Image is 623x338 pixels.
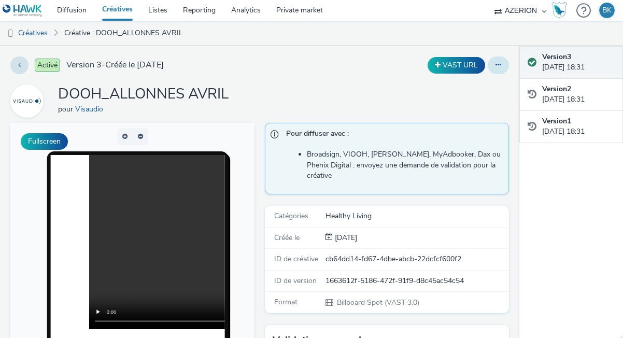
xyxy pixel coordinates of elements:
[286,129,498,142] span: Pour diffuser avec :
[274,211,308,221] span: Catégories
[35,59,60,72] span: Activé
[333,233,357,243] span: [DATE]
[307,149,503,181] li: Broadsign, VIOOH, [PERSON_NAME], MyAdbooker, Dax ou Phenix Digital : envoyez une demande de valid...
[428,57,485,74] button: VAST URL
[274,276,317,286] span: ID de version
[274,297,298,307] span: Format
[602,3,612,18] div: BK
[542,52,615,73] div: [DATE] 18:31
[325,276,507,286] div: 1663612f-5186-472f-91f9-d8c45ac54c54
[75,104,107,114] a: Visaudio
[3,4,43,17] img: undefined Logo
[10,96,48,106] a: Visaudio
[21,133,68,150] button: Fullscreen
[425,57,488,74] div: Dupliquer la créative en un VAST URL
[542,84,615,105] div: [DATE] 18:31
[5,29,16,39] img: dooh
[12,86,42,116] img: Visaudio
[336,298,419,307] span: Billboard Spot (VAST 3.0)
[58,104,75,114] span: pour
[551,2,567,19] img: Hawk Academy
[542,116,615,137] div: [DATE] 18:31
[325,211,507,221] div: Healthy Living
[58,84,229,104] h1: DOOH_ALLONNES AVRIL
[551,2,571,19] a: Hawk Academy
[542,84,571,94] strong: Version 2
[325,254,507,264] div: cb64dd14-fd67-4dbe-abcb-22dcfcf600f2
[66,59,164,71] span: Version 3 - Créée le [DATE]
[274,233,300,243] span: Créée le
[59,21,188,46] a: Créative : DOOH_ALLONNES AVRIL
[333,233,357,243] div: Création 18 avril 2025, 18:31
[542,116,571,126] strong: Version 1
[542,52,571,62] strong: Version 3
[274,254,318,264] span: ID de créative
